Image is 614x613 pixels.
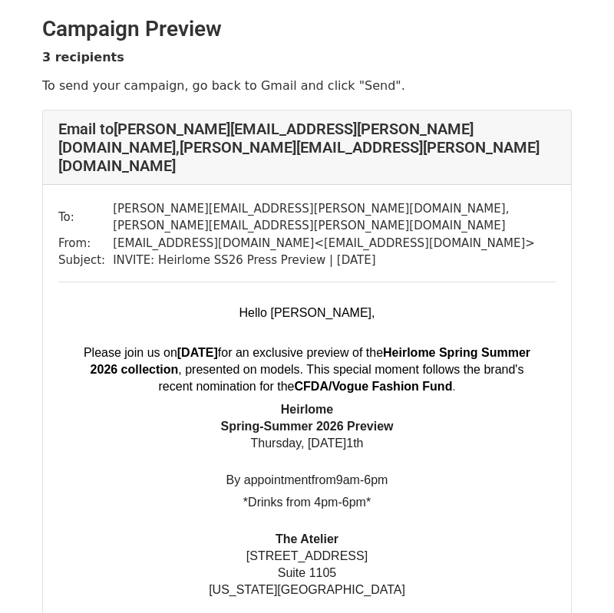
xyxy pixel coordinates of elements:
span: *Drinks from 4pm-6pm* [243,496,371,509]
td: Subject: [58,252,113,269]
span: th [353,437,363,450]
span: day, [DATE] [282,437,346,450]
td: [PERSON_NAME][EMAIL_ADDRESS][PERSON_NAME][DOMAIN_NAME] , [PERSON_NAME][EMAIL_ADDRESS][PERSON_NAME... [113,200,556,235]
span: Heirlome [281,403,333,416]
span: for an exclusive preview of the [218,346,383,359]
span: [STREET_ADDRESS] [246,549,368,562]
span: T [250,437,258,450]
p: To send your campaign, go back to Gmail and click "Send". [42,77,572,94]
span: Heirlome Spring Summer 2026 collection [91,346,531,376]
span: 9am-6pm [336,473,388,486]
span: [US_STATE][GEOGRAPHIC_DATA] [209,583,405,596]
td: From: [58,235,113,252]
span: , presented on models. This special moment follows the brand's recent nomination for the [159,363,524,393]
span: from [312,473,336,486]
span: hurs [258,437,282,450]
span: The Atelier [276,532,338,545]
h2: Campaign Preview [42,16,572,42]
td: INVITE: Heirlome SS26 Press Preview | [DATE] [113,252,556,269]
span: Hello [PERSON_NAME], [239,306,375,319]
span: 1 [346,437,353,450]
span: Suite 1105 [278,566,337,579]
span: CFDA/Vogue Fashion Fund [295,380,453,393]
strong: 3 recipients [42,50,124,64]
h4: Email to [PERSON_NAME][EMAIL_ADDRESS][PERSON_NAME][DOMAIN_NAME] , [PERSON_NAME][EMAIL_ADDRESS][PE... [58,120,556,175]
span: Spring-Summer 2026 Preview [221,420,394,433]
td: To: [58,200,113,235]
span: . [452,381,455,393]
span: By appointment [226,473,312,486]
span: Please join us on [84,346,177,359]
td: [EMAIL_ADDRESS][DOMAIN_NAME] < [EMAIL_ADDRESS][DOMAIN_NAME] > [113,235,556,252]
span: [DATE] [177,346,218,359]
